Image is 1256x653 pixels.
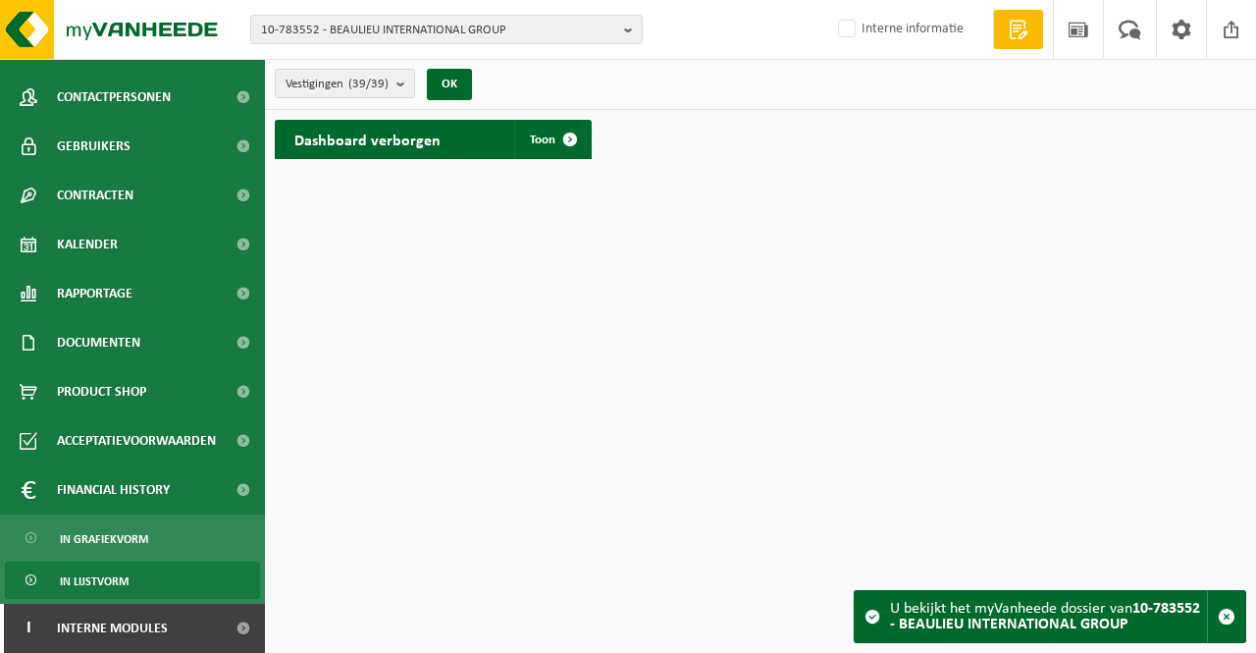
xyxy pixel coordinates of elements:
button: 10-783552 - BEAULIEU INTERNATIONAL GROUP [250,15,643,44]
span: Rapportage [57,269,132,318]
span: 10-783552 - BEAULIEU INTERNATIONAL GROUP [261,16,616,45]
span: Vestigingen [286,70,389,99]
span: Toon [530,134,555,146]
div: U bekijkt het myVanheede dossier van [890,591,1207,642]
span: In lijstvorm [60,563,129,600]
a: Toon [514,120,590,159]
count: (39/39) [348,78,389,90]
span: Contactpersonen [57,73,171,122]
h2: Dashboard verborgen [275,120,460,158]
span: Contracten [57,171,133,220]
a: In grafiekvorm [5,519,260,557]
span: Acceptatievoorwaarden [57,416,216,465]
span: Financial History [57,465,170,515]
strong: 10-783552 - BEAULIEU INTERNATIONAL GROUP [890,601,1200,632]
label: Interne informatie [834,15,964,44]
span: Product Shop [57,367,146,416]
span: Interne modules [57,604,168,653]
span: Documenten [57,318,140,367]
span: Kalender [57,220,118,269]
button: OK [427,69,472,100]
a: In lijstvorm [5,562,260,599]
span: Gebruikers [57,122,131,171]
span: In grafiekvorm [60,520,148,558]
button: Vestigingen(39/39) [275,69,415,98]
span: I [20,604,37,653]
